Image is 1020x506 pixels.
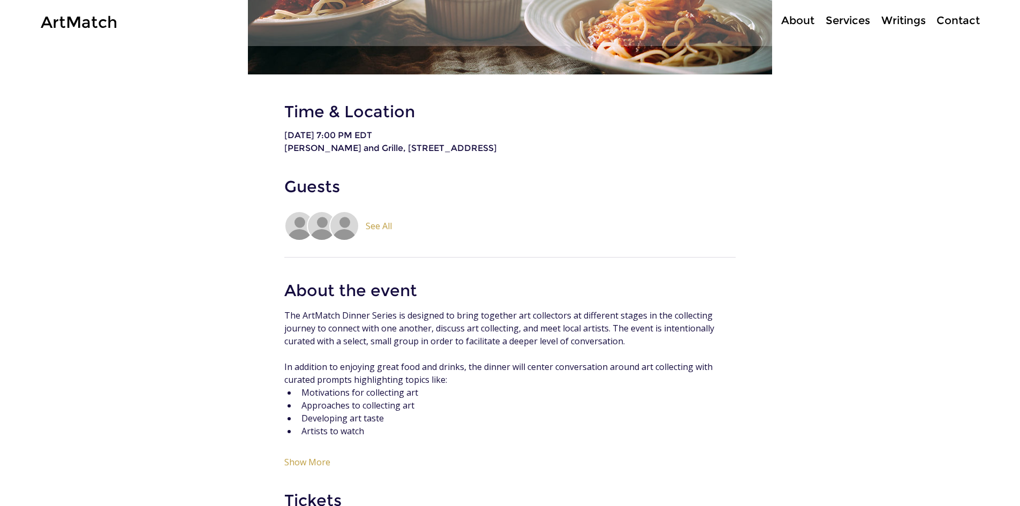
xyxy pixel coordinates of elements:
[775,13,820,28] a: About
[284,130,736,141] p: [DATE] 7:00 PM EDT
[41,12,117,32] a: ArtMatch
[284,143,736,154] p: [PERSON_NAME] and Grille, [STREET_ADDRESS]
[875,13,931,28] a: Writings
[301,425,364,437] span: Artists to watch
[742,13,985,28] nav: Site
[284,309,716,347] span: The ArtMatch Dinner Series is designed to bring together art collectors at different stages in th...
[284,361,715,386] span: In addition to enjoying great food and drinks, the dinner will center conversation around art col...
[301,387,418,398] span: Motivations for collecting art
[366,221,392,231] button: See All
[284,176,736,197] h2: Guests
[301,412,384,424] span: Developing art taste
[820,13,875,28] a: Services
[776,13,820,28] p: About
[284,280,736,301] h2: About the event
[284,101,736,122] h2: Time & Location
[301,399,414,411] span: Approaches to collecting art
[284,457,330,467] button: Show More
[931,13,985,28] a: Contact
